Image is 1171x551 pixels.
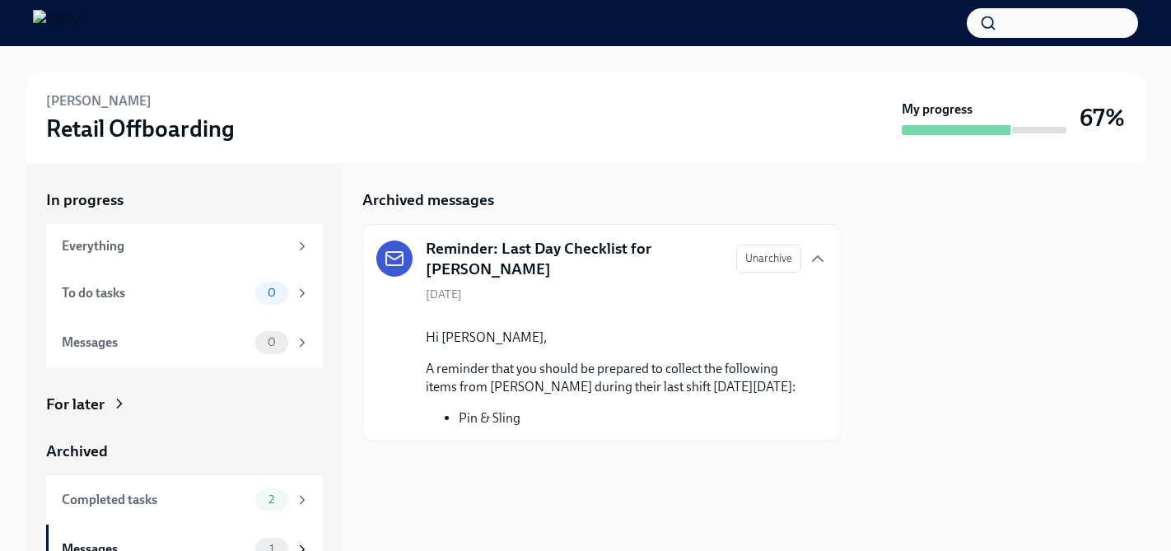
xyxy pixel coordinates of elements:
div: Everything [62,237,288,255]
img: Rothy's [33,10,88,36]
a: For later [46,394,323,415]
a: Everything [46,224,323,268]
a: Archived [46,441,323,462]
h3: 67% [1080,103,1125,133]
div: For later [46,394,105,415]
p: A reminder that you should be prepared to collect the following items from [PERSON_NAME] during t... [426,360,801,396]
div: Messages [62,334,249,352]
a: In progress [46,189,323,211]
li: Pin & Sling [459,409,520,427]
a: Messages0 [46,318,323,367]
span: 0 [258,336,286,348]
div: To do tasks [62,284,249,302]
span: Unarchive [745,250,792,267]
strong: My progress [902,100,973,119]
h3: Retail Offboarding [46,114,235,143]
div: Completed tasks [62,491,249,509]
h6: [PERSON_NAME] [46,92,152,110]
h5: Archived messages [362,189,494,211]
p: Hi [PERSON_NAME], [426,329,801,347]
button: Unarchive [736,245,801,273]
h5: Reminder: Last Day Checklist for [PERSON_NAME] [426,238,723,280]
a: To do tasks0 [46,268,323,318]
a: Completed tasks2 [46,475,323,525]
span: 2 [259,493,284,506]
span: [DATE] [426,287,462,302]
span: 0 [258,287,286,299]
